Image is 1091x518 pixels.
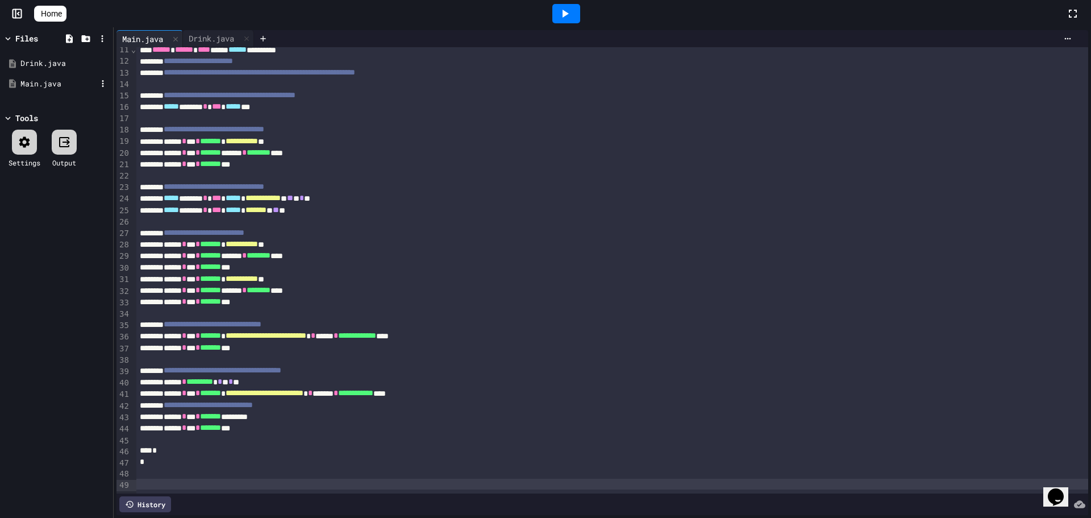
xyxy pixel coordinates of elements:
div: Main.java [116,33,169,45]
div: Drink.java [20,58,109,69]
div: 47 [116,458,131,469]
div: 29 [116,251,131,262]
div: History [119,496,171,512]
iframe: chat widget [1043,473,1080,507]
div: 13 [116,68,131,79]
div: 43 [116,412,131,424]
div: 42 [116,401,131,412]
div: 24 [116,193,131,205]
div: 16 [116,102,131,113]
div: 44 [116,424,131,435]
div: 49 [116,480,131,491]
div: 26 [116,217,131,228]
span: Home [41,8,62,19]
div: Files [15,32,38,44]
div: 15 [116,90,131,102]
div: 35 [116,320,131,331]
div: 36 [116,331,131,343]
div: 48 [116,469,131,480]
span: Fold line [131,45,136,54]
div: Tools [15,112,38,124]
div: 30 [116,263,131,274]
div: 38 [116,355,131,366]
div: 41 [116,389,131,400]
a: Home [34,6,66,22]
div: 39 [116,366,131,378]
div: Main.java [116,30,183,47]
div: 37 [116,343,131,355]
div: 25 [116,205,131,217]
div: 32 [116,286,131,297]
div: Drink.java [183,30,254,47]
div: 12 [116,56,131,67]
div: 20 [116,148,131,159]
div: 18 [116,125,131,136]
div: 27 [116,228,131,239]
div: Output [52,158,76,168]
div: 34 [116,309,131,320]
div: Main.java [20,78,97,90]
div: 21 [116,159,131,171]
div: Drink.java [183,32,240,44]
div: 14 [116,79,131,90]
div: 23 [116,182,131,193]
div: 11 [116,44,131,56]
div: 19 [116,136,131,147]
div: 22 [116,171,131,182]
div: 46 [116,446,131,458]
div: Settings [9,158,40,168]
div: 45 [116,436,131,447]
div: 40 [116,378,131,389]
div: 28 [116,239,131,251]
div: 33 [116,297,131,309]
div: 31 [116,274,131,285]
div: 17 [116,113,131,125]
